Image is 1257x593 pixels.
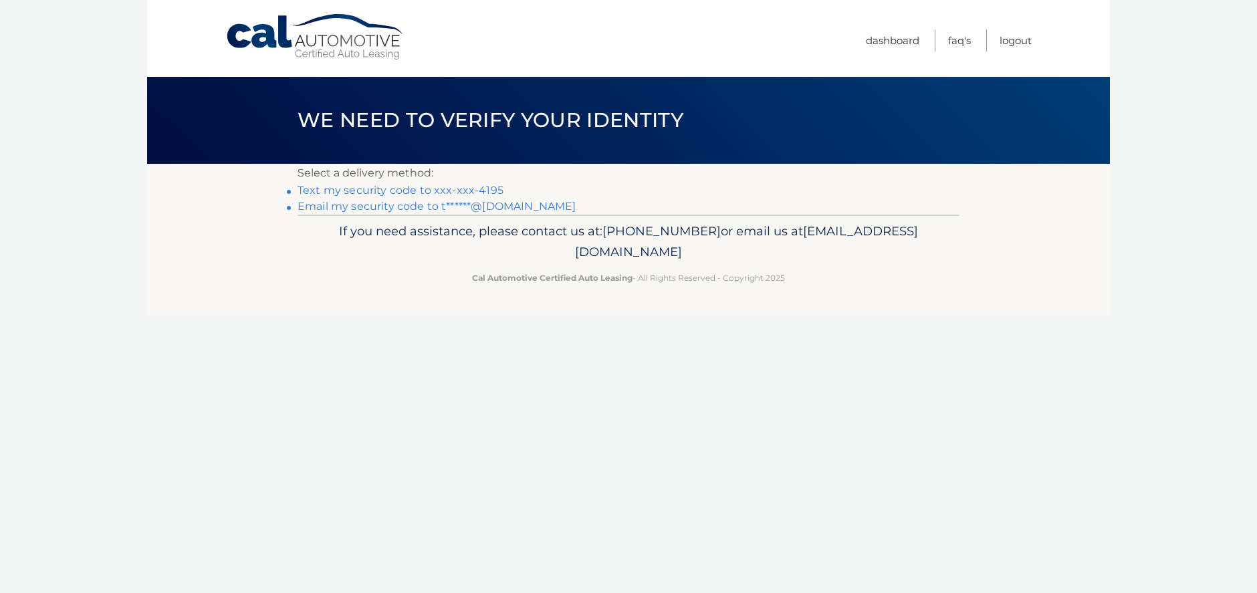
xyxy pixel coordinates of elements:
[472,273,633,283] strong: Cal Automotive Certified Auto Leasing
[948,29,971,51] a: FAQ's
[1000,29,1032,51] a: Logout
[225,13,406,61] a: Cal Automotive
[306,271,951,285] p: - All Rights Reserved - Copyright 2025
[298,184,503,197] a: Text my security code to xxx-xxx-4195
[866,29,919,51] a: Dashboard
[298,108,683,132] span: We need to verify your identity
[306,221,951,263] p: If you need assistance, please contact us at: or email us at
[298,200,576,213] a: Email my security code to t******@[DOMAIN_NAME]
[602,223,721,239] span: [PHONE_NUMBER]
[298,164,959,183] p: Select a delivery method:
